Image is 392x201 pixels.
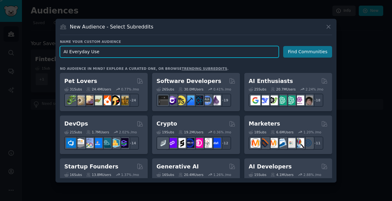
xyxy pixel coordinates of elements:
div: 20.7M Users [271,87,295,91]
img: ArtificalIntelligence [303,95,313,105]
img: cockatiel [101,95,111,105]
img: herpetology [66,95,76,105]
div: 4.1M Users [271,173,294,177]
img: CryptoNews [202,138,212,148]
img: OnlineMarketing [303,138,313,148]
div: 25 Sub s [249,87,266,91]
div: 1.26 % /mo [213,173,231,177]
img: defiblockchain [193,138,203,148]
img: reactnative [193,95,203,105]
div: 16 Sub s [64,173,82,177]
h2: Startup Founders [64,163,118,171]
img: aws_cdk [110,138,120,148]
img: bigseo [259,138,269,148]
h3: New Audience - Select Subreddits [70,23,153,30]
img: iOSProgramming [185,95,194,105]
img: AWS_Certified_Experts [75,138,85,148]
div: 19 Sub s [156,130,174,134]
div: 0.77 % /mo [121,87,139,91]
div: 30.0M Users [178,87,203,91]
h2: Crypto [156,120,177,128]
img: dogbreed [119,95,129,105]
img: platformengineering [101,138,111,148]
h2: Generative AI [156,163,199,171]
img: chatgpt_prompts_ [286,95,295,105]
div: 1.7M Users [86,130,109,134]
h2: AI Enthusiasts [249,77,293,85]
h2: Pet Lovers [64,77,97,85]
div: 13.8M Users [86,173,111,177]
img: 0xPolygon [167,138,177,148]
img: GoogleGeminiAI [251,95,260,105]
div: 0.36 % /mo [213,130,231,134]
img: MarketingResearch [294,138,304,148]
div: + 11 [310,137,323,150]
div: 21 Sub s [64,130,82,134]
div: 15 Sub s [249,173,266,177]
h2: DevOps [64,120,88,128]
div: + 12 [218,137,231,150]
img: software [158,95,168,105]
img: Docker_DevOps [84,138,93,148]
img: googleads [286,138,295,148]
h2: AI Developers [249,163,292,171]
button: Find Communities [283,46,332,58]
img: ethfinance [158,138,168,148]
img: ballpython [75,95,85,105]
img: DeepSeek [259,95,269,105]
div: 26 Sub s [156,87,174,91]
div: 20.4M Users [178,173,203,177]
div: 18 Sub s [249,130,266,134]
div: + 18 [310,94,323,107]
div: 6.6M Users [271,130,294,134]
img: AskComputerScience [202,95,212,105]
img: OpenAIDev [294,95,304,105]
div: 31 Sub s [64,87,82,91]
img: AItoolsCatalog [268,95,278,105]
img: ethstaker [176,138,186,148]
img: chatgpt_promptDesign [277,95,287,105]
h2: Software Developers [156,77,221,85]
div: 24.4M Users [86,87,111,91]
input: Pick a short name, like "Digital Marketers" or "Movie-Goers" [60,46,279,58]
div: 2.02 % /mo [119,130,137,134]
div: 16 Sub s [156,173,174,177]
img: defi_ [211,138,221,148]
div: 0.41 % /mo [213,87,231,91]
div: 2.24 % /mo [305,87,323,91]
h2: Marketers [249,120,280,128]
img: DevOpsLinks [93,138,102,148]
a: trending subreddits [182,67,227,70]
div: + 14 [126,137,139,150]
img: web3 [185,138,194,148]
img: content_marketing [251,138,260,148]
div: 19.2M Users [178,130,203,134]
img: leopardgeckos [84,95,93,105]
img: PetAdvice [110,95,120,105]
div: + 19 [218,94,231,107]
div: 2.88 % /mo [304,173,321,177]
h3: Name your custom audience [60,39,332,44]
img: learnjavascript [176,95,186,105]
img: Emailmarketing [277,138,287,148]
img: csharp [167,95,177,105]
img: azuredevops [66,138,76,148]
img: elixir [211,95,221,105]
img: AskMarketing [268,138,278,148]
img: turtle [93,95,102,105]
div: 1.20 % /mo [304,130,321,134]
div: 1.37 % /mo [121,173,139,177]
div: + 24 [126,94,139,107]
div: No audience in mind? Explore a curated one, or browse . [60,66,229,71]
img: PlatformEngineers [119,138,129,148]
